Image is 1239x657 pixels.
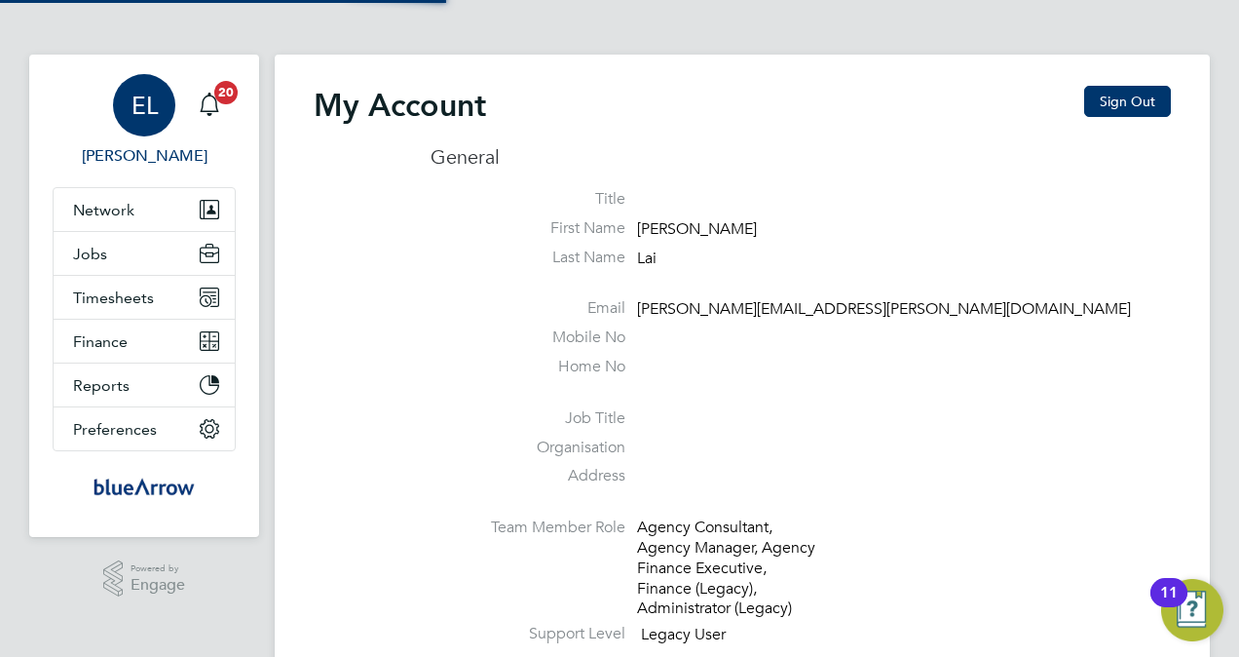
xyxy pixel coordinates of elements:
[53,471,236,502] a: Go to home page
[131,93,158,118] span: EL
[131,577,185,594] span: Engage
[431,357,625,377] label: Home No
[431,248,625,268] label: Last Name
[103,560,186,598] a: Powered byEngage
[641,625,726,644] span: Legacy User
[1160,593,1178,618] div: 11
[431,518,625,538] label: Team Member Role
[431,624,625,644] label: Support Level
[54,232,235,275] button: Jobs
[94,471,195,502] img: bluearrow-logo-retina.png
[54,188,235,231] button: Network
[431,218,625,239] label: First Name
[73,245,107,263] span: Jobs
[431,298,625,319] label: Email
[73,376,130,395] span: Reports
[314,86,486,125] h2: My Account
[29,55,259,537] nav: Main navigation
[431,438,625,458] label: Organisation
[637,518,822,619] div: Agency Consultant, Agency Manager, Agency Finance Executive, Finance (Legacy), Administrator (Leg...
[73,332,128,351] span: Finance
[73,420,157,439] span: Preferences
[73,289,154,307] span: Timesheets
[431,328,625,348] label: Mobile No
[431,408,625,429] label: Job Title
[431,189,625,210] label: Title
[637,249,657,268] span: Lai
[1084,86,1171,117] button: Sign Out
[53,74,236,168] a: EL[PERSON_NAME]
[73,201,134,219] span: Network
[54,276,235,319] button: Timesheets
[431,466,625,486] label: Address
[54,320,235,363] button: Finance
[190,74,229,136] a: 20
[1161,579,1223,641] button: Open Resource Center, 11 new notifications
[214,81,238,104] span: 20
[54,407,235,450] button: Preferences
[54,364,235,406] button: Reports
[637,219,757,239] span: [PERSON_NAME]
[131,560,185,577] span: Powered by
[637,300,1131,320] span: [PERSON_NAME][EMAIL_ADDRESS][PERSON_NAME][DOMAIN_NAME]
[53,144,236,168] span: Eric Lai
[431,144,1171,170] h3: General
